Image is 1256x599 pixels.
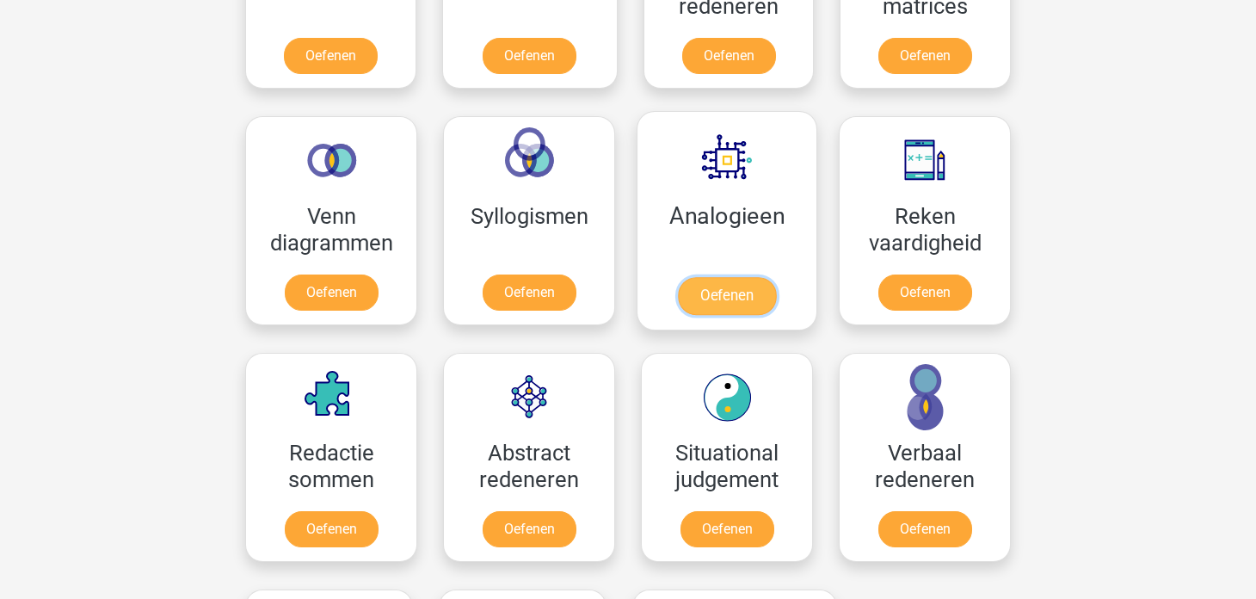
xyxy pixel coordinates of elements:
[284,38,378,74] a: Oefenen
[878,511,972,547] a: Oefenen
[682,38,776,74] a: Oefenen
[678,277,776,315] a: Oefenen
[483,511,576,547] a: Oefenen
[483,38,576,74] a: Oefenen
[483,275,576,311] a: Oefenen
[878,275,972,311] a: Oefenen
[285,511,379,547] a: Oefenen
[285,275,379,311] a: Oefenen
[680,511,774,547] a: Oefenen
[878,38,972,74] a: Oefenen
